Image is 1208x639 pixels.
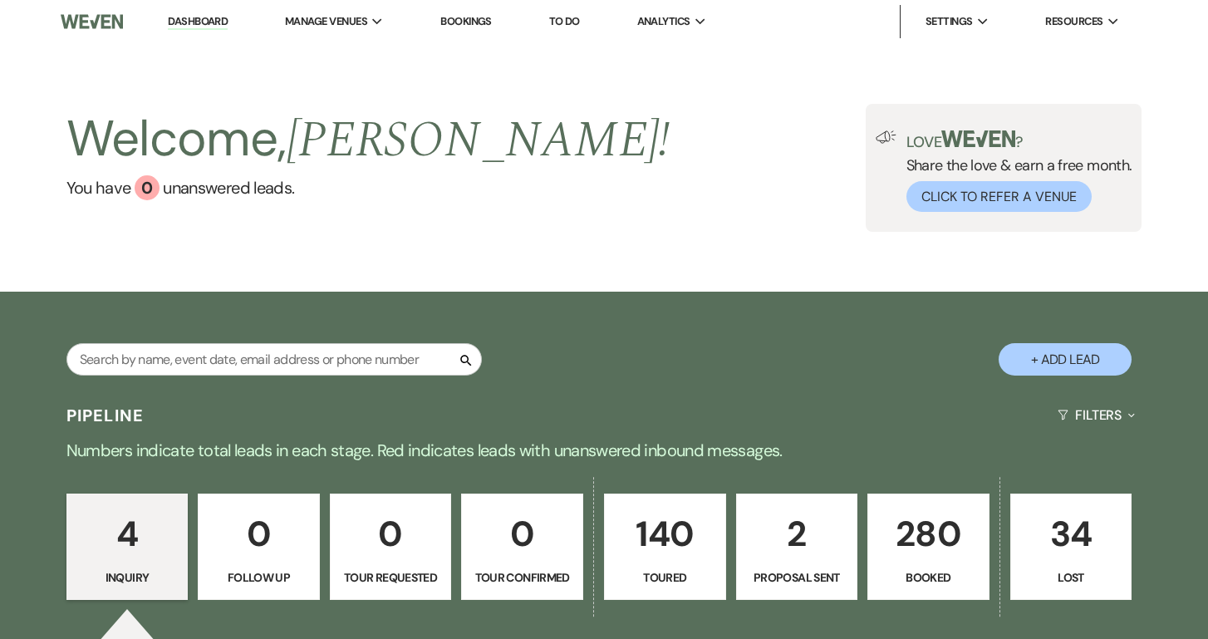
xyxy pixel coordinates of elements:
[6,437,1202,464] p: Numbers indicate total leads in each stage. Red indicates leads with unanswered inbound messages.
[472,568,572,587] p: Tour Confirmed
[77,506,178,562] p: 4
[615,506,715,562] p: 140
[1021,506,1122,562] p: 34
[747,506,847,562] p: 2
[66,104,670,175] h2: Welcome,
[287,102,670,179] span: [PERSON_NAME] !
[1051,393,1142,437] button: Filters
[878,568,979,587] p: Booked
[209,568,309,587] p: Follow Up
[66,494,189,600] a: 4Inquiry
[1021,568,1122,587] p: Lost
[77,568,178,587] p: Inquiry
[66,175,670,200] a: You have 0 unanswered leads.
[604,494,726,600] a: 140Toured
[168,14,228,30] a: Dashboard
[198,494,320,600] a: 0Follow Up
[66,404,145,427] h3: Pipeline
[330,494,452,600] a: 0Tour Requested
[736,494,858,600] a: 2Proposal Sent
[549,14,580,28] a: To Do
[876,130,896,144] img: loud-speaker-illustration.svg
[1010,494,1132,600] a: 34Lost
[926,13,973,30] span: Settings
[867,494,989,600] a: 280Booked
[999,343,1132,376] button: + Add Lead
[637,13,690,30] span: Analytics
[209,506,309,562] p: 0
[906,181,1092,212] button: Click to Refer a Venue
[461,494,583,600] a: 0Tour Confirmed
[61,4,123,39] img: Weven Logo
[135,175,160,200] div: 0
[440,14,492,28] a: Bookings
[615,568,715,587] p: Toured
[1045,13,1102,30] span: Resources
[878,506,979,562] p: 280
[941,130,1015,147] img: weven-logo-green.svg
[341,506,441,562] p: 0
[285,13,367,30] span: Manage Venues
[341,568,441,587] p: Tour Requested
[906,130,1132,150] p: Love ?
[472,506,572,562] p: 0
[896,130,1132,212] div: Share the love & earn a free month.
[747,568,847,587] p: Proposal Sent
[66,343,482,376] input: Search by name, event date, email address or phone number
